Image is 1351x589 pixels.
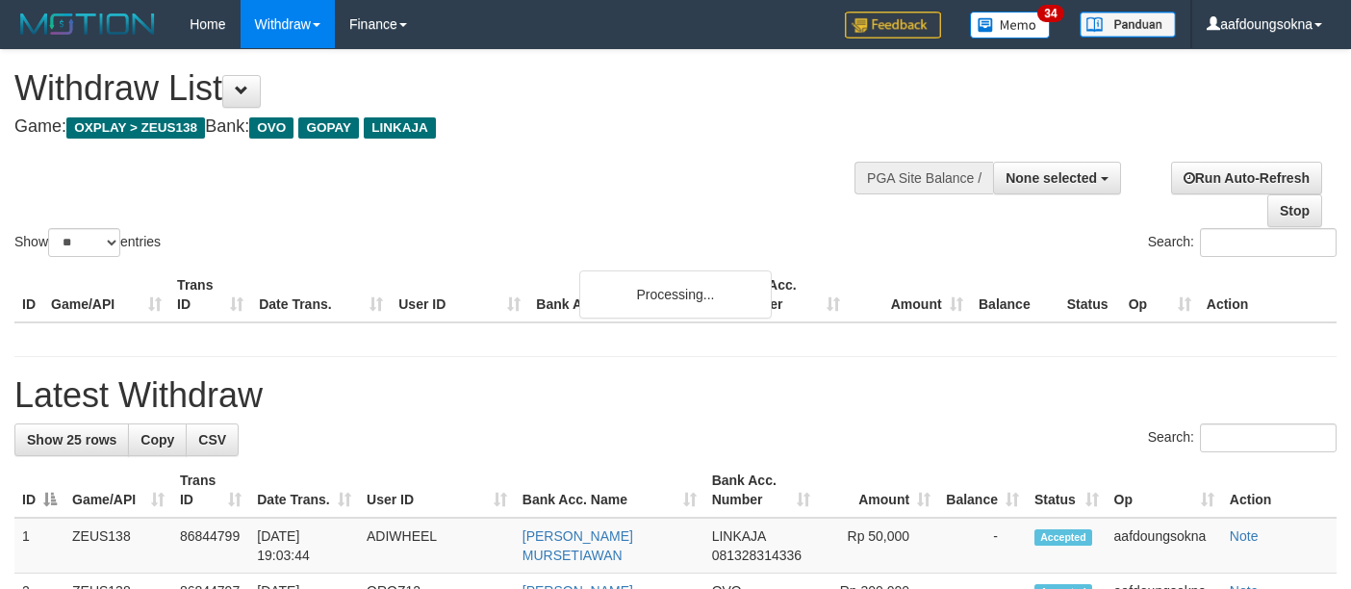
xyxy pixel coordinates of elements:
th: Action [1222,463,1337,518]
th: Bank Acc. Number [724,268,847,322]
th: ID: activate to sort column descending [14,463,64,518]
th: Game/API: activate to sort column ascending [64,463,172,518]
a: Note [1230,528,1259,544]
img: MOTION_logo.png [14,10,161,38]
span: OXPLAY > ZEUS138 [66,117,205,139]
button: None selected [993,162,1121,194]
span: 34 [1037,5,1063,22]
a: [PERSON_NAME] MURSETIAWAN [523,528,633,563]
label: Show entries [14,228,161,257]
td: aafdoungsokna [1107,518,1222,574]
th: Op: activate to sort column ascending [1107,463,1222,518]
th: User ID: activate to sort column ascending [359,463,515,518]
div: Processing... [579,270,772,319]
span: Copy [140,432,174,448]
td: 86844799 [172,518,249,574]
span: Copy 081328314336 to clipboard [712,548,802,563]
img: Button%20Memo.svg [970,12,1051,38]
span: OVO [249,117,293,139]
th: Status [1059,268,1121,322]
span: GOPAY [298,117,359,139]
th: User ID [391,268,528,322]
th: Trans ID [169,268,251,322]
td: Rp 50,000 [818,518,938,574]
div: PGA Site Balance / [854,162,993,194]
a: Run Auto-Refresh [1171,162,1322,194]
h1: Withdraw List [14,69,881,108]
th: Balance: activate to sort column ascending [938,463,1027,518]
td: 1 [14,518,64,574]
label: Search: [1148,423,1337,452]
th: ID [14,268,43,322]
span: CSV [198,432,226,448]
th: Balance [971,268,1059,322]
th: Op [1121,268,1199,322]
span: LINKAJA [364,117,436,139]
select: Showentries [48,228,120,257]
span: Accepted [1034,529,1092,546]
img: panduan.png [1080,12,1176,38]
th: Bank Acc. Number: activate to sort column ascending [704,463,819,518]
th: Date Trans. [251,268,391,322]
th: Bank Acc. Name [528,268,724,322]
input: Search: [1200,228,1337,257]
input: Search: [1200,423,1337,452]
span: Show 25 rows [27,432,116,448]
th: Game/API [43,268,169,322]
td: [DATE] 19:03:44 [249,518,359,574]
a: CSV [186,423,239,456]
td: ADIWHEEL [359,518,515,574]
th: Action [1199,268,1337,322]
label: Search: [1148,228,1337,257]
th: Date Trans.: activate to sort column ascending [249,463,359,518]
h4: Game: Bank: [14,117,881,137]
td: ZEUS138 [64,518,172,574]
a: Stop [1267,194,1322,227]
th: Amount [848,268,971,322]
th: Bank Acc. Name: activate to sort column ascending [515,463,704,518]
img: Feedback.jpg [845,12,941,38]
th: Trans ID: activate to sort column ascending [172,463,249,518]
span: LINKAJA [712,528,766,544]
th: Amount: activate to sort column ascending [818,463,938,518]
td: - [938,518,1027,574]
a: Copy [128,423,187,456]
th: Status: activate to sort column ascending [1027,463,1107,518]
h1: Latest Withdraw [14,376,1337,415]
a: Show 25 rows [14,423,129,456]
span: None selected [1006,170,1097,186]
